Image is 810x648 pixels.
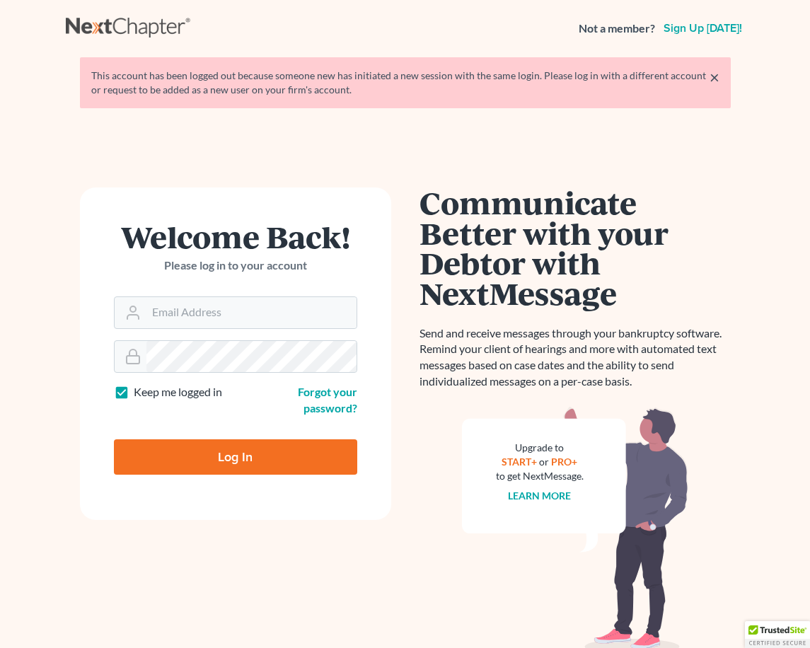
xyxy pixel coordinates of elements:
a: PRO+ [551,456,577,468]
input: Log In [114,439,357,475]
strong: Not a member? [579,21,655,37]
a: START+ [502,456,537,468]
h1: Communicate Better with your Debtor with NextMessage [420,187,731,308]
h1: Welcome Back! [114,221,357,252]
div: This account has been logged out because someone new has initiated a new session with the same lo... [91,69,719,97]
div: TrustedSite Certified [745,621,810,648]
span: or [539,456,549,468]
a: Forgot your password? [298,385,357,415]
a: Learn more [508,490,571,502]
a: Sign up [DATE]! [661,23,745,34]
label: Keep me logged in [134,384,222,400]
a: × [710,69,719,86]
p: Send and receive messages through your bankruptcy software. Remind your client of hearings and mo... [420,325,731,390]
div: to get NextMessage. [496,469,584,483]
input: Email Address [146,297,357,328]
p: Please log in to your account [114,258,357,274]
div: Upgrade to [496,441,584,455]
